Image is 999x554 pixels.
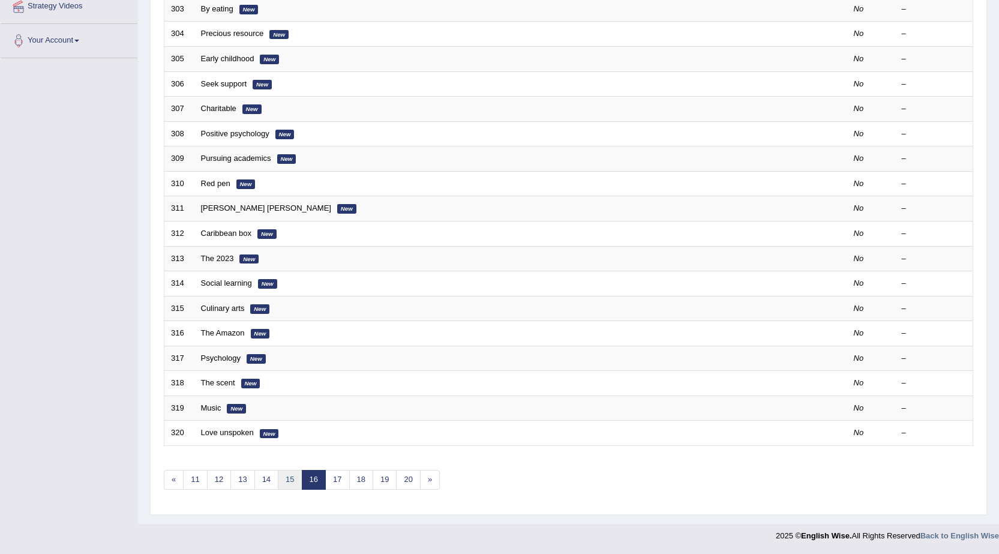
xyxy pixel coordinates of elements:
[854,4,864,13] em: No
[854,378,864,387] em: No
[164,321,194,346] td: 316
[854,254,864,263] em: No
[236,179,256,189] em: New
[902,79,967,90] div: –
[349,470,373,490] a: 18
[258,279,277,289] em: New
[902,403,967,414] div: –
[201,179,230,188] a: Red pen
[854,129,864,138] em: No
[230,470,254,490] a: 13
[902,228,967,239] div: –
[164,470,184,490] a: «
[251,329,270,339] em: New
[239,254,259,264] em: New
[247,354,266,364] em: New
[201,154,271,163] a: Pursuing academics
[164,196,194,221] td: 311
[902,353,967,364] div: –
[164,171,194,196] td: 310
[420,470,440,490] a: »
[201,354,241,363] a: Psychology
[201,104,236,113] a: Charitable
[164,396,194,421] td: 319
[275,130,295,139] em: New
[201,129,269,138] a: Positive psychology
[164,246,194,271] td: 313
[254,470,278,490] a: 14
[201,229,252,238] a: Caribbean box
[902,28,967,40] div: –
[854,403,864,412] em: No
[201,29,264,38] a: Precious resource
[854,229,864,238] em: No
[854,104,864,113] em: No
[337,204,356,214] em: New
[854,29,864,38] em: No
[396,470,420,490] a: 20
[227,404,246,414] em: New
[250,304,269,314] em: New
[902,278,967,289] div: –
[164,47,194,72] td: 305
[242,104,262,114] em: New
[201,203,331,212] a: [PERSON_NAME] [PERSON_NAME]
[902,178,967,190] div: –
[201,304,245,313] a: Culinary arts
[902,103,967,115] div: –
[854,279,864,288] em: No
[278,470,302,490] a: 15
[373,470,397,490] a: 19
[277,154,296,164] em: New
[164,71,194,97] td: 306
[201,428,254,437] a: Love unspoken
[902,303,967,315] div: –
[241,379,260,388] em: New
[164,421,194,446] td: 320
[801,531,851,540] strong: English Wise.
[164,346,194,371] td: 317
[201,378,235,387] a: The scent
[164,97,194,122] td: 307
[854,304,864,313] em: No
[854,154,864,163] em: No
[902,203,967,214] div: –
[902,53,967,65] div: –
[164,296,194,321] td: 315
[164,271,194,297] td: 314
[1,24,137,54] a: Your Account
[201,254,234,263] a: The 2023
[854,354,864,363] em: No
[164,371,194,396] td: 318
[260,429,279,439] em: New
[257,229,277,239] em: New
[902,328,967,339] div: –
[854,328,864,337] em: No
[854,203,864,212] em: No
[776,524,999,541] div: 2025 © All Rights Reserved
[325,470,349,490] a: 17
[253,80,272,89] em: New
[902,427,967,439] div: –
[854,54,864,63] em: No
[164,22,194,47] td: 304
[164,146,194,172] td: 309
[201,4,233,13] a: By eating
[302,470,326,490] a: 16
[902,4,967,15] div: –
[902,153,967,164] div: –
[920,531,999,540] a: Back to English Wise
[854,428,864,437] em: No
[164,121,194,146] td: 308
[269,30,289,40] em: New
[201,328,245,337] a: The Amazon
[854,179,864,188] em: No
[902,128,967,140] div: –
[201,54,254,63] a: Early childhood
[854,79,864,88] em: No
[260,55,279,64] em: New
[201,79,247,88] a: Seek support
[902,378,967,389] div: –
[201,279,252,288] a: Social learning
